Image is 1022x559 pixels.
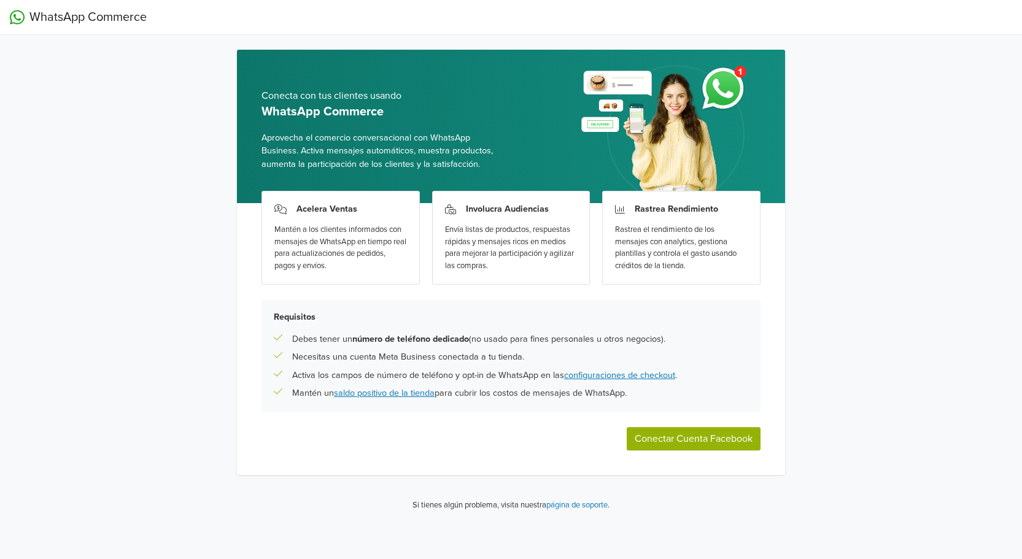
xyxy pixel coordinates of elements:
[292,387,627,400] p: Mantén un para cubrir los costos de mensajes de WhatsApp.
[546,500,608,510] a: página de soporte
[29,8,147,26] span: WhatsApp Commerce
[296,204,357,214] h3: Acelera Ventas
[292,333,665,346] p: Debes tener un (no usado para fines personales u otros negocios).
[261,104,501,119] h5: WhatsApp Commerce
[564,370,675,380] a: configuraciones de checkout
[261,131,501,171] span: Aprovecha el comercio conversacional con WhatsApp Business. Activa mensajes automáticos, muestra ...
[274,224,407,272] div: Mantén a los clientes informados con mensajes de WhatsApp en tiempo real para actualizaciones de ...
[261,90,501,102] h5: Conecta con tus clientes usando
[292,369,677,382] p: Activa los campos de número de teléfono y opt-in de WhatsApp en las .
[466,204,549,214] h3: Involucra Audiencias
[334,388,435,398] a: saldo positivo de la tienda
[274,312,748,322] h5: Requisitos
[352,334,469,344] b: número de teléfono dedicado
[412,499,610,512] p: Si tienes algún problema, visita nuestra .
[10,10,25,25] img: WhatsApp
[571,58,761,203] img: whatsapp_setup_banner
[615,224,748,272] div: Rastrea el rendimiento de los mensajes con analytics, gestiona plantillas y controla el gasto usa...
[445,224,578,272] div: Envía listas de productos, respuestas rápidas y mensajes ricos en medios para mejorar la particip...
[292,350,524,364] p: Necesitas una cuenta Meta Business conectada a tu tienda.
[627,427,761,450] button: Conectar Cuenta Facebook
[635,204,718,214] h3: Rastrea Rendimiento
